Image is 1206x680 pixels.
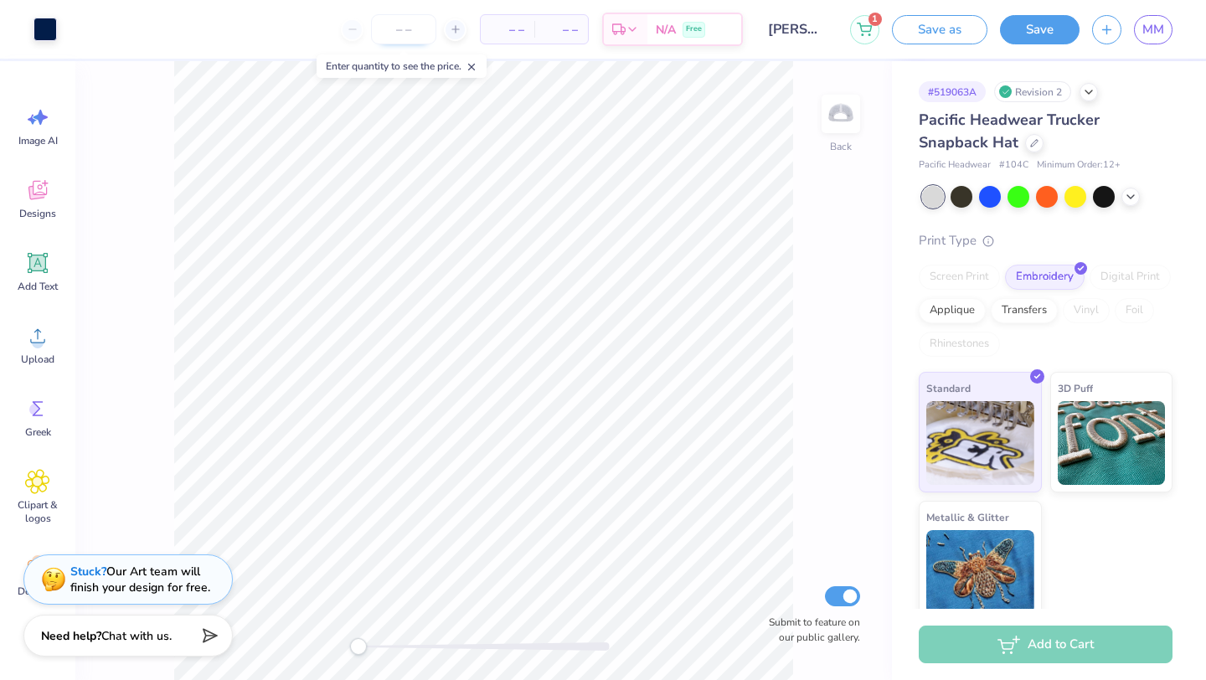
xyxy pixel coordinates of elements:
[1005,265,1085,290] div: Embroidery
[824,97,858,131] img: Back
[919,110,1100,152] span: Pacific Headwear Trucker Snapback Hat
[1037,158,1121,173] span: Minimum Order: 12 +
[760,615,860,645] label: Submit to feature on our public gallery.
[1090,265,1171,290] div: Digital Print
[70,564,210,595] div: Our Art team will finish your design for free.
[656,21,676,39] span: N/A
[21,353,54,366] span: Upload
[101,628,172,644] span: Chat with us.
[1058,401,1166,485] img: 3D Puff
[317,54,487,78] div: Enter quantity to see the price.
[19,207,56,220] span: Designs
[919,231,1172,250] div: Print Type
[1134,15,1172,44] a: MM
[1000,15,1080,44] button: Save
[10,498,65,525] span: Clipart & logos
[755,13,837,46] input: Untitled Design
[926,379,971,397] span: Standard
[850,15,879,44] button: 1
[491,21,524,39] span: – –
[1058,379,1093,397] span: 3D Puff
[919,332,1000,357] div: Rhinestones
[1115,298,1154,323] div: Foil
[1063,298,1110,323] div: Vinyl
[919,298,986,323] div: Applique
[919,265,1000,290] div: Screen Print
[25,425,51,439] span: Greek
[991,298,1058,323] div: Transfers
[892,15,987,44] button: Save as
[350,638,367,655] div: Accessibility label
[41,628,101,644] strong: Need help?
[926,530,1034,614] img: Metallic & Glitter
[686,23,702,35] span: Free
[371,14,436,44] input: – –
[18,585,58,598] span: Decorate
[544,21,578,39] span: – –
[919,81,986,102] div: # 519063A
[999,158,1028,173] span: # 104C
[1142,20,1164,39] span: MM
[926,508,1009,526] span: Metallic & Glitter
[919,158,991,173] span: Pacific Headwear
[18,280,58,293] span: Add Text
[830,139,852,154] div: Back
[868,13,882,26] span: 1
[70,564,106,580] strong: Stuck?
[926,401,1034,485] img: Standard
[994,81,1071,102] div: Revision 2
[18,134,58,147] span: Image AI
